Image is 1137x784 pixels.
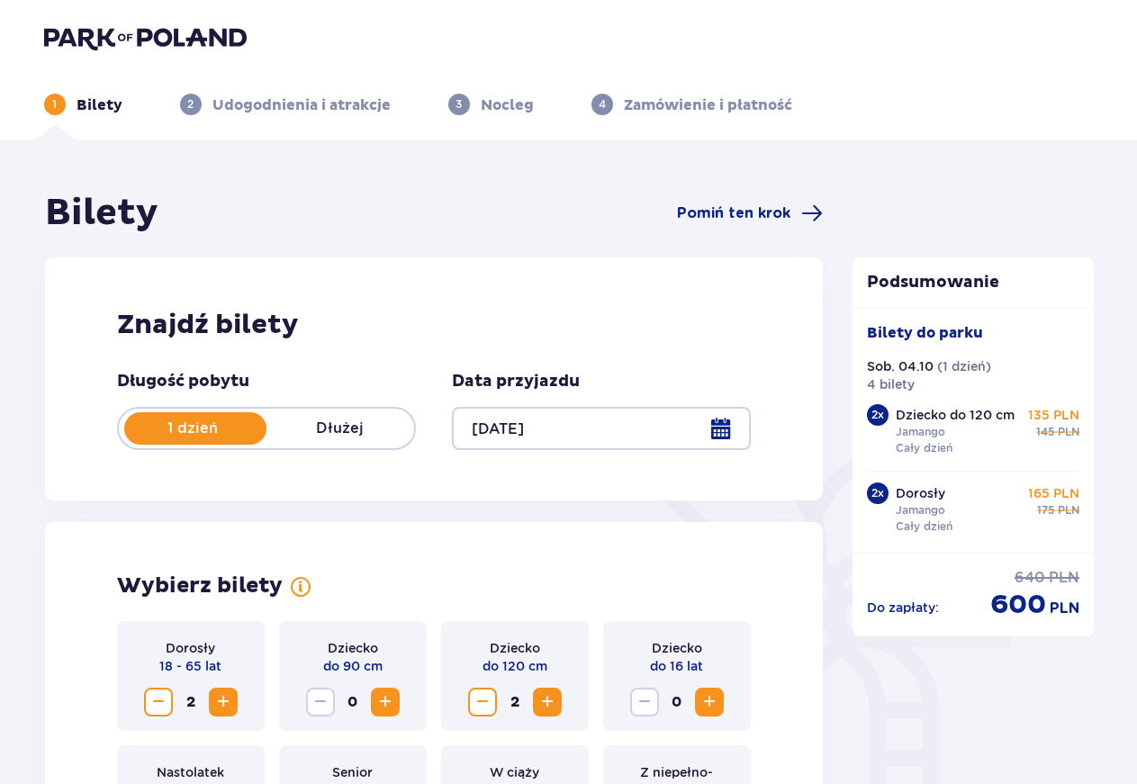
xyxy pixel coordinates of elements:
p: 1 dzień [119,419,266,438]
p: Bilety do parku [867,323,983,343]
button: Zmniejsz [630,688,659,716]
p: do 90 cm [323,657,383,675]
p: Do zapłaty : [867,599,939,617]
h1: Bilety [45,191,158,236]
span: PLN [1050,599,1079,618]
span: PLN [1049,568,1079,588]
button: Zmniejsz [306,688,335,716]
p: Data przyjazdu [452,371,580,392]
button: Zwiększ [533,688,562,716]
button: Zmniejsz [144,688,173,716]
div: 1Bilety [44,94,122,115]
p: Bilety [77,95,122,115]
p: Dorosły [896,484,945,502]
p: W ciąży [490,763,539,781]
p: Dorosły [166,639,215,657]
span: 145 [1036,424,1054,440]
div: 3Nocleg [448,94,534,115]
p: ( 1 dzień ) [937,357,991,375]
div: 4Zamówienie i płatność [591,94,792,115]
div: 2 x [867,482,889,504]
p: Dziecko [490,639,540,657]
a: Pomiń ten krok [677,203,823,224]
span: PLN [1058,502,1079,518]
p: Nocleg [481,95,534,115]
p: 2 [187,96,194,113]
button: Zwiększ [371,688,400,716]
p: Nastolatek [157,763,224,781]
p: 4 bilety [867,375,915,393]
p: Senior [332,763,373,781]
p: Jamango [896,502,945,518]
p: Zamówienie i płatność [624,95,792,115]
p: Jamango [896,424,945,440]
button: Zwiększ [209,688,238,716]
button: Zmniejsz [468,688,497,716]
p: Długość pobytu [117,371,249,392]
span: 600 [990,588,1046,622]
p: Dziecko [652,639,702,657]
p: Dziecko [328,639,378,657]
p: Udogodnienia i atrakcje [212,95,391,115]
p: 3 [456,96,462,113]
span: 0 [338,688,367,716]
p: Dłużej [266,419,414,438]
p: Cały dzień [896,518,952,535]
p: 1 [52,96,57,113]
span: 0 [663,688,691,716]
div: 2 x [867,404,889,426]
span: 640 [1015,568,1045,588]
p: 4 [599,96,606,113]
p: 18 - 65 lat [159,657,221,675]
p: 135 PLN [1028,406,1079,424]
p: do 120 cm [483,657,547,675]
p: Dziecko do 120 cm [896,406,1015,424]
h2: Wybierz bilety [117,572,283,599]
button: Zwiększ [695,688,724,716]
div: 2Udogodnienia i atrakcje [180,94,391,115]
p: Sob. 04.10 [867,357,934,375]
p: Podsumowanie [853,272,1094,293]
p: Cały dzień [896,440,952,456]
p: 165 PLN [1028,484,1079,502]
span: Pomiń ten krok [677,203,790,223]
span: 2 [501,688,529,716]
h2: Znajdź bilety [117,308,752,342]
img: Park of Poland logo [44,25,247,50]
p: do 16 lat [650,657,703,675]
span: 2 [176,688,205,716]
span: PLN [1058,424,1079,440]
span: 175 [1037,502,1054,518]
